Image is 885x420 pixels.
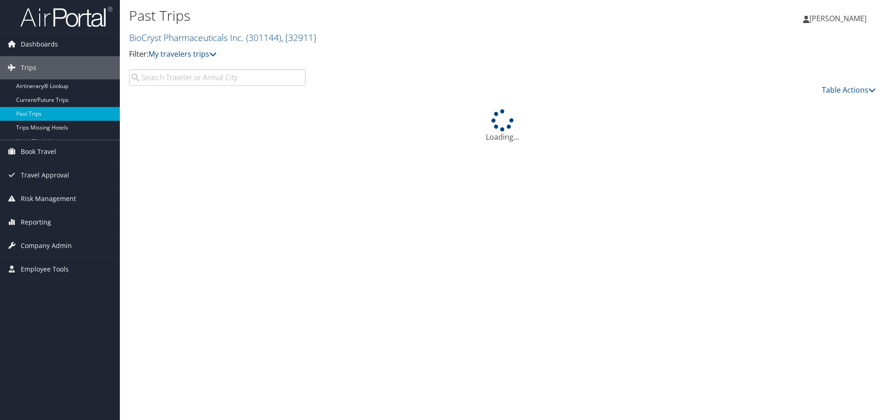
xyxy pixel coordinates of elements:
[21,234,72,257] span: Company Admin
[21,33,58,56] span: Dashboards
[20,6,112,28] img: airportal-logo.png
[129,6,627,25] h1: Past Trips
[21,56,36,79] span: Trips
[129,48,627,60] p: Filter:
[129,69,306,86] input: Search Traveler or Arrival City
[21,140,56,163] span: Book Travel
[21,258,69,281] span: Employee Tools
[129,31,316,44] a: BioCryst Pharmaceuticals Inc.
[129,109,876,142] div: Loading...
[281,31,316,44] span: , [ 32911 ]
[21,211,51,234] span: Reporting
[21,187,76,210] span: Risk Management
[148,49,217,59] a: My travelers trips
[809,13,867,24] span: [PERSON_NAME]
[21,164,69,187] span: Travel Approval
[246,31,281,44] span: ( 301144 )
[822,85,876,95] a: Table Actions
[803,5,876,32] a: [PERSON_NAME]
